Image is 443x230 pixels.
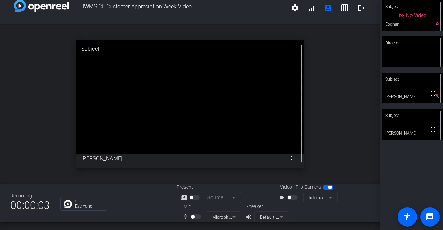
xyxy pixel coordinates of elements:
mat-icon: grid_on [341,4,349,12]
div: Speaker [246,203,287,210]
span: No Video [406,12,426,18]
mat-icon: fullscreen [429,126,437,134]
div: Director [382,36,443,49]
mat-icon: logout [357,4,365,12]
mat-icon: account_box [324,4,332,12]
span: 00:00:03 [10,197,50,214]
div: Recording [10,192,50,200]
mat-icon: settings [291,4,299,12]
mat-icon: videocam_outline [279,193,287,202]
div: Subject [76,40,304,58]
div: Present [177,184,246,191]
p: Group [75,200,103,203]
div: Subject [382,73,443,86]
mat-icon: message [426,213,434,221]
mat-icon: mic_none [182,213,191,221]
div: Mic [177,203,246,210]
span: Video [280,184,292,191]
mat-icon: fullscreen [290,154,298,162]
div: Subject [382,109,443,122]
mat-icon: accessibility [403,213,412,221]
mat-icon: fullscreen [429,53,437,61]
p: Everyone [75,204,103,208]
mat-icon: volume_up [246,213,254,221]
span: Flip Camera [296,184,321,191]
img: Chat Icon [64,200,72,208]
mat-icon: screen_share_outline [181,193,189,202]
mat-icon: fullscreen [429,89,437,98]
